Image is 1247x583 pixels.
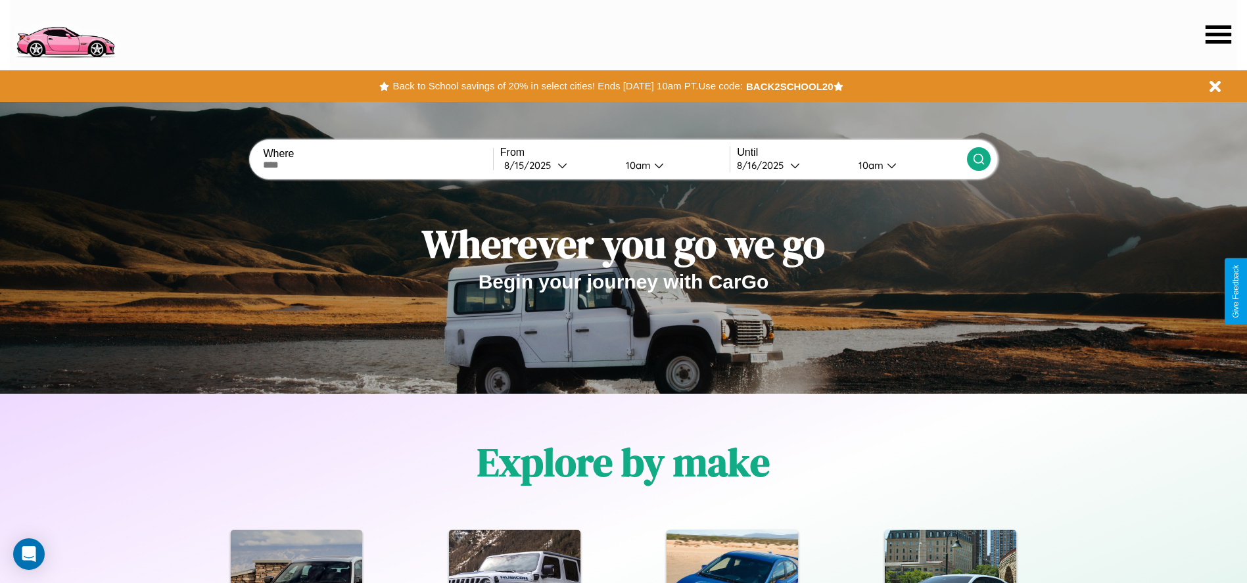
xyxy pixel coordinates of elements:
[504,159,557,172] div: 8 / 15 / 2025
[737,159,790,172] div: 8 / 16 / 2025
[852,159,887,172] div: 10am
[737,147,966,158] label: Until
[848,158,967,172] button: 10am
[477,435,770,489] h1: Explore by make
[389,77,745,95] button: Back to School savings of 20% in select cities! Ends [DATE] 10am PT.Use code:
[263,148,492,160] label: Where
[619,159,654,172] div: 10am
[10,7,120,61] img: logo
[746,81,834,92] b: BACK2SCHOOL20
[500,158,615,172] button: 8/15/2025
[1231,265,1240,318] div: Give Feedback
[615,158,730,172] button: 10am
[13,538,45,570] div: Open Intercom Messenger
[500,147,730,158] label: From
